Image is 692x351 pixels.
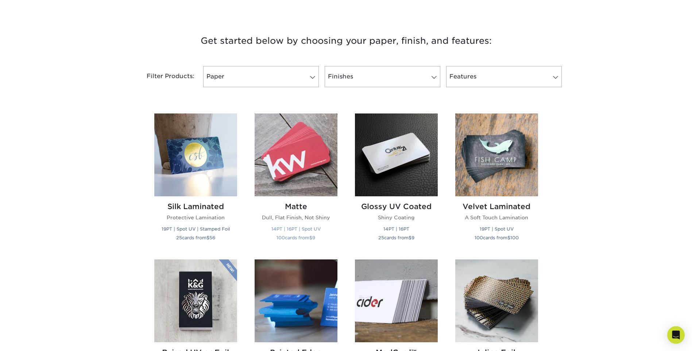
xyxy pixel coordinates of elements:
small: 14PT | 16PT | Spot UV [271,226,321,232]
small: 19PT | Spot UV | Stamped Foil [162,226,230,232]
p: Shiny Coating [355,214,438,221]
p: A Soft Touch Lamination [455,214,538,221]
span: 9 [411,235,414,240]
span: $ [309,235,312,240]
small: cards from [378,235,414,240]
p: Dull, Flat Finish, Not Shiny [255,214,337,221]
h2: Velvet Laminated [455,202,538,211]
iframe: Google Customer Reviews [2,329,62,348]
img: Inline Foil Business Cards [455,259,538,342]
h3: Get started below by choosing your paper, finish, and features: [133,24,560,57]
img: ModCard™ Business Cards [355,259,438,342]
h2: Matte [255,202,337,211]
img: Painted Edge Business Cards [255,259,337,342]
span: $ [507,235,510,240]
small: 19PT | Spot UV [480,226,514,232]
a: Velvet Laminated Business Cards Velvet Laminated A Soft Touch Lamination 19PT | Spot UV 100cards ... [455,113,538,250]
span: $ [206,235,209,240]
small: cards from [176,235,215,240]
img: Silk Laminated Business Cards [154,113,237,196]
span: 25 [378,235,384,240]
span: 9 [312,235,315,240]
small: cards from [277,235,315,240]
p: Protective Lamination [154,214,237,221]
a: Matte Business Cards Matte Dull, Flat Finish, Not Shiny 14PT | 16PT | Spot UV 100cards from$9 [255,113,337,250]
h2: Glossy UV Coated [355,202,438,211]
a: Glossy UV Coated Business Cards Glossy UV Coated Shiny Coating 14PT | 16PT 25cards from$9 [355,113,438,250]
span: 100 [277,235,285,240]
div: Filter Products: [127,66,200,87]
img: Velvet Laminated Business Cards [455,113,538,196]
img: New Product [219,259,237,281]
span: $ [409,235,411,240]
span: 56 [209,235,215,240]
h2: Silk Laminated [154,202,237,211]
img: Matte Business Cards [255,113,337,196]
img: Glossy UV Coated Business Cards [355,113,438,196]
a: Paper [203,66,319,87]
small: cards from [475,235,519,240]
span: 100 [510,235,519,240]
a: Finishes [325,66,440,87]
a: Silk Laminated Business Cards Silk Laminated Protective Lamination 19PT | Spot UV | Stamped Foil ... [154,113,237,250]
span: 25 [176,235,182,240]
div: Open Intercom Messenger [667,326,685,344]
a: Features [446,66,562,87]
small: 14PT | 16PT [383,226,409,232]
span: 100 [475,235,483,240]
img: Raised UV or Foil Business Cards [154,259,237,342]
